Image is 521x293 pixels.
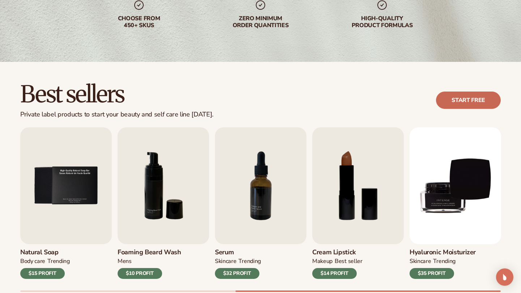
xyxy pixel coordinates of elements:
[312,268,357,279] div: $14 PROFIT
[118,258,132,265] div: mens
[215,127,306,279] a: 7 / 9
[336,15,428,29] div: High-quality product formulas
[215,258,236,265] div: SKINCARE
[20,258,45,265] div: BODY Care
[47,258,69,265] div: TRENDING
[410,127,501,279] a: 9 / 9
[215,268,259,279] div: $32 PROFIT
[238,258,260,265] div: TRENDING
[20,82,213,106] h2: Best sellers
[118,268,162,279] div: $10 PROFIT
[93,15,185,29] div: Choose from 450+ Skus
[20,268,65,279] div: $15 PROFIT
[214,15,307,29] div: Zero minimum order quantities
[410,249,476,256] h3: Hyaluronic moisturizer
[20,249,70,256] h3: Natural Soap
[312,249,363,256] h3: Cream Lipstick
[215,249,261,256] h3: Serum
[335,258,363,265] div: BEST SELLER
[312,127,404,279] a: 8 / 9
[20,111,213,119] div: Private label products to start your beauty and self care line [DATE].
[118,249,181,256] h3: Foaming beard wash
[312,258,332,265] div: MAKEUP
[410,268,454,279] div: $35 PROFIT
[410,258,431,265] div: SKINCARE
[436,92,501,109] a: Start free
[433,258,455,265] div: TRENDING
[496,268,513,286] div: Open Intercom Messenger
[118,127,209,279] a: 6 / 9
[20,127,112,279] a: 5 / 9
